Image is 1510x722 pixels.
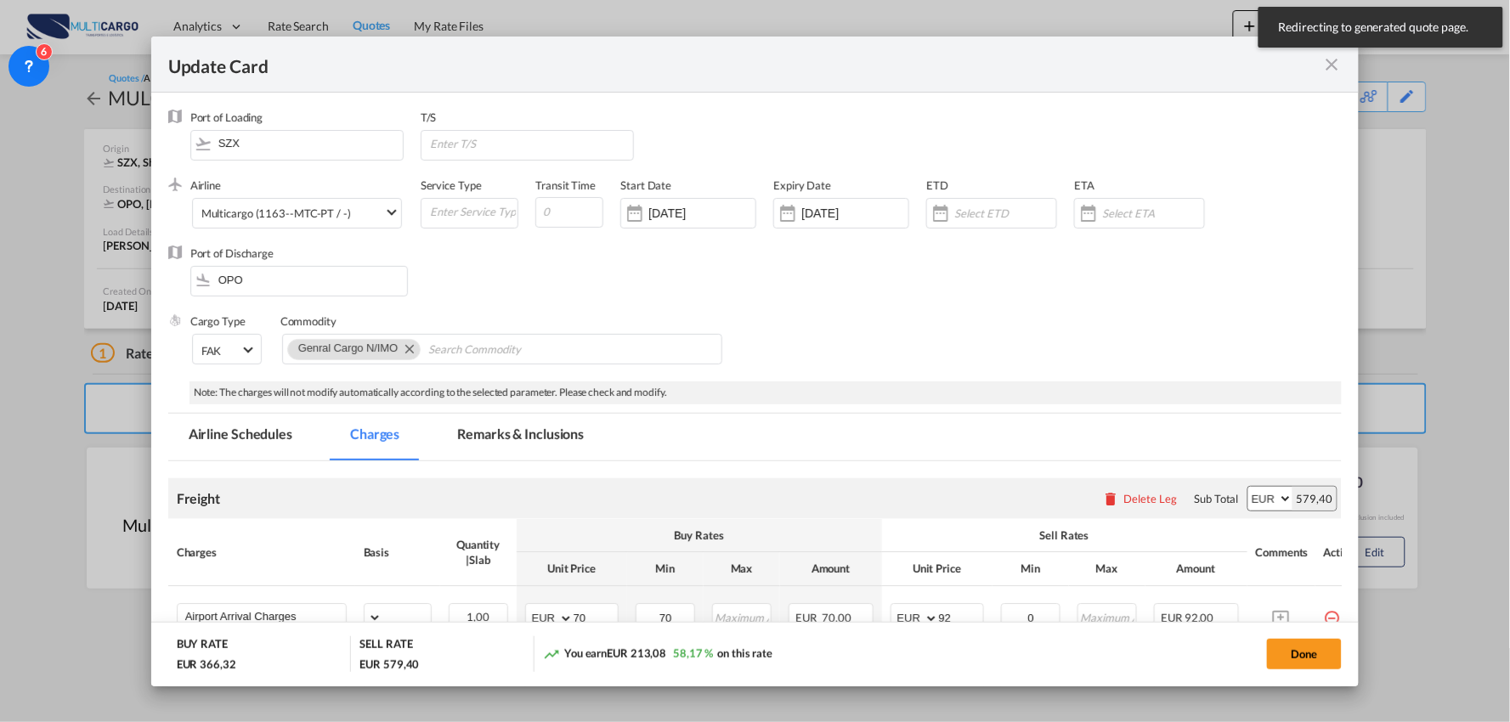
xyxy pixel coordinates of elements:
div: Update Card [168,54,1322,75]
span: 70,00 [822,611,851,624]
input: Enter Service Type [428,199,518,224]
input: 92 [939,604,983,629]
input: Enter Port of Discharge [199,267,407,292]
input: 70 [574,604,618,629]
md-icon: icon-minus-circle-outline red-400-fg pt-7 [1324,603,1341,620]
label: ETD [926,178,948,192]
input: Minimum Amount [1003,604,1060,629]
span: 1,00 [467,610,489,623]
input: Charge Name [185,604,346,629]
label: Expiry Date [773,178,831,192]
label: T/S [421,110,437,124]
div: 579,40 [1292,487,1337,510]
div: Quantity | Slab [449,537,508,567]
th: Unit Price [882,552,993,585]
md-select: Select Cargo type: FAK [192,334,262,364]
span: 92,00 [1185,611,1214,624]
img: cargo.png [168,313,182,327]
span: 58,17 % [673,646,713,660]
label: ETA [1074,178,1094,192]
div: EUR 579,40 [359,657,419,672]
md-icon: icon-close fg-AAA8AD m-0 pointer [1321,54,1342,75]
span: Genral Cargo N/IMO [298,341,398,354]
th: Amount [780,552,882,585]
select: per_bl [365,604,382,631]
label: Cargo Type [190,314,246,328]
md-chips-wrap: Chips container. Use arrow keys to select chips. [282,334,722,364]
button: Delete Leg [1103,492,1178,505]
input: Select ETA [1102,206,1204,220]
div: SELL RATE [359,636,412,656]
div: BUY RATE [177,636,228,656]
th: Unit Price [517,552,627,585]
th: Max [704,552,780,585]
div: FAK [201,344,222,358]
md-pagination-wrapper: Use the left and right arrow keys to navigate between tabs [168,414,622,460]
th: Amount [1145,552,1247,585]
span: EUR [796,611,820,624]
input: Select ETD [954,206,1056,220]
th: Action [1315,519,1372,585]
div: Genral Cargo N/IMO. Press delete to remove this chip. [298,340,401,357]
input: Minimum Amount [637,604,694,629]
input: Enter T/S [428,131,633,156]
md-tab-item: Remarks & Inclusions [437,414,604,460]
input: Maximum Amount [1079,604,1136,629]
md-tab-item: Charges [330,414,420,460]
div: Buy Rates [525,527,874,543]
div: Delete Leg [1124,492,1178,505]
label: Start Date [620,178,671,192]
input: Enter Port of Loading [199,131,403,156]
span: EUR 213,08 [607,646,666,660]
input: Maximum Amount [714,604,771,629]
md-input-container: Airport Arrival Charges [178,604,346,629]
button: Remove Genral Cargo N/IMO [394,340,420,357]
label: Airline [190,178,221,192]
div: Multicargo (1163--MTC-PT / -) [201,206,351,220]
div: Sell Rates [891,527,1239,543]
md-dialog: Update CardPort of ... [151,37,1360,686]
input: Expiry Date [801,206,908,220]
md-icon: icon-delete [1103,490,1120,507]
md-select: Select Airline: Multicargo (1163--MTC-PT / -) [192,198,402,228]
span: Redirecting to generated quote page. [1274,19,1488,36]
div: You earn on this rate [543,646,772,663]
th: Min [993,552,1069,585]
div: Note: The charges will not modify automatically according to the selected parameter. Please check... [189,381,1343,404]
input: Search Commodity [428,336,584,364]
span: EUR [1162,611,1183,624]
label: Port of Loading [190,110,263,124]
label: Commodity [280,314,336,328]
md-icon: icon-trending-up [543,646,560,663]
th: Max [1069,552,1145,585]
th: Comments [1247,519,1315,585]
input: Start Date [648,206,755,220]
div: Freight [177,489,220,508]
label: Port of Discharge [190,246,274,260]
input: 0 [535,197,603,228]
th: Min [627,552,704,585]
div: EUR 366,32 [177,657,236,672]
label: Service Type [421,178,482,192]
div: Sub Total [1195,491,1239,506]
div: Basis [364,544,432,560]
md-tab-item: Airline Schedules [168,414,313,460]
button: Done [1267,639,1342,669]
div: Charges [177,544,347,560]
label: Transit Time [535,178,596,192]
